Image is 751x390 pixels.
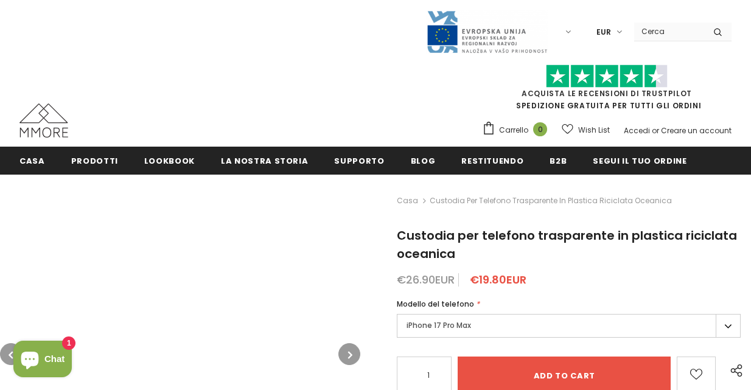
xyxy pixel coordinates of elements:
[661,125,732,136] a: Creare un account
[71,155,118,167] span: Prodotti
[461,155,523,167] span: Restituendo
[397,227,737,262] span: Custodia per telefono trasparente in plastica riciclata oceanica
[624,125,650,136] a: Accedi
[71,147,118,174] a: Prodotti
[596,26,611,38] span: EUR
[411,155,436,167] span: Blog
[522,88,692,99] a: Acquista le recensioni di TrustPilot
[334,155,384,167] span: supporto
[221,147,308,174] a: La nostra storia
[426,10,548,54] img: Javni Razpis
[550,147,567,174] a: B2B
[430,193,672,208] span: Custodia per telefono trasparente in plastica riciclata oceanica
[144,155,195,167] span: Lookbook
[578,124,610,136] span: Wish List
[397,299,474,309] span: Modello del telefono
[144,147,195,174] a: Lookbook
[634,23,704,40] input: Search Site
[461,147,523,174] a: Restituendo
[411,147,436,174] a: Blog
[652,125,659,136] span: or
[593,147,686,174] a: Segui il tuo ordine
[470,272,526,287] span: €19.80EUR
[482,70,732,111] span: SPEDIZIONE GRATUITA PER TUTTI GLI ORDINI
[10,341,75,380] inbox-online-store-chat: Shopify online store chat
[546,64,668,88] img: Fidati di Pilot Stars
[397,314,741,338] label: iPhone 17 Pro Max
[499,124,528,136] span: Carrello
[593,155,686,167] span: Segui il tuo ordine
[19,147,45,174] a: Casa
[533,122,547,136] span: 0
[482,121,553,139] a: Carrello 0
[334,147,384,174] a: supporto
[19,103,68,138] img: Casi MMORE
[221,155,308,167] span: La nostra storia
[397,272,455,287] span: €26.90EUR
[550,155,567,167] span: B2B
[19,155,45,167] span: Casa
[562,119,610,141] a: Wish List
[426,26,548,37] a: Javni Razpis
[397,193,418,208] a: Casa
